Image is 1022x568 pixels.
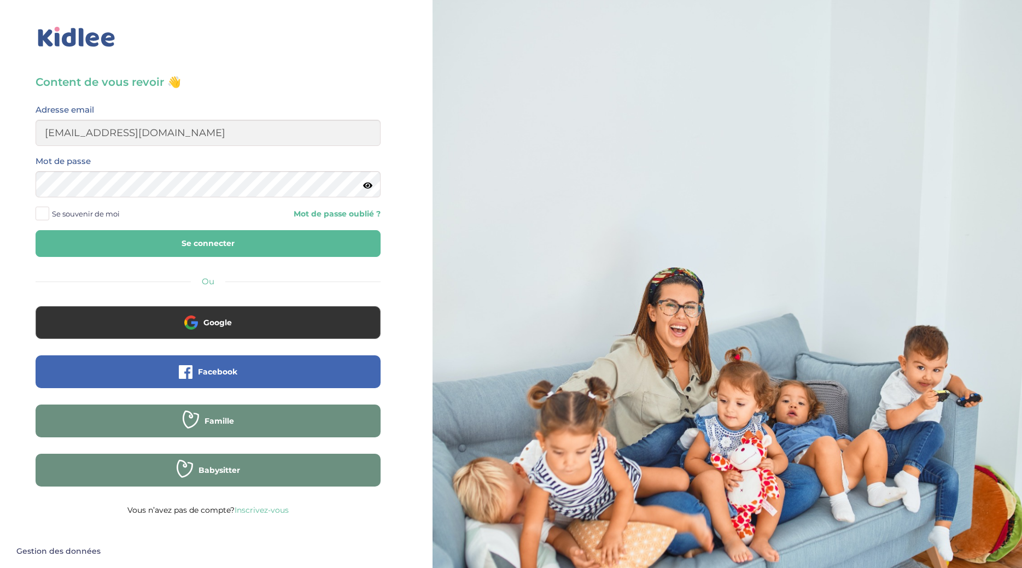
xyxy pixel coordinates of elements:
button: Gestion des données [10,540,107,563]
label: Adresse email [36,103,94,117]
span: Gestion des données [16,547,101,557]
img: google.png [184,315,198,329]
a: Facebook [36,374,381,384]
button: Se connecter [36,230,381,257]
button: Babysitter [36,454,381,487]
img: logo_kidlee_bleu [36,25,118,50]
a: Mot de passe oublié ? [217,209,381,219]
span: Se souvenir de moi [52,207,120,221]
h3: Content de vous revoir 👋 [36,74,381,90]
a: Famille [36,423,381,434]
a: Babysitter [36,472,381,483]
label: Mot de passe [36,154,91,168]
a: Google [36,325,381,335]
button: Facebook [36,355,381,388]
span: Ou [202,276,214,286]
a: Inscrivez-vous [235,505,289,515]
input: Email [36,120,381,146]
span: Babysitter [198,465,240,476]
img: facebook.png [179,365,192,379]
button: Famille [36,405,381,437]
button: Google [36,306,381,339]
span: Google [203,317,232,328]
p: Vous n’avez pas de compte? [36,503,381,517]
span: Famille [205,415,234,426]
span: Facebook [198,366,237,377]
